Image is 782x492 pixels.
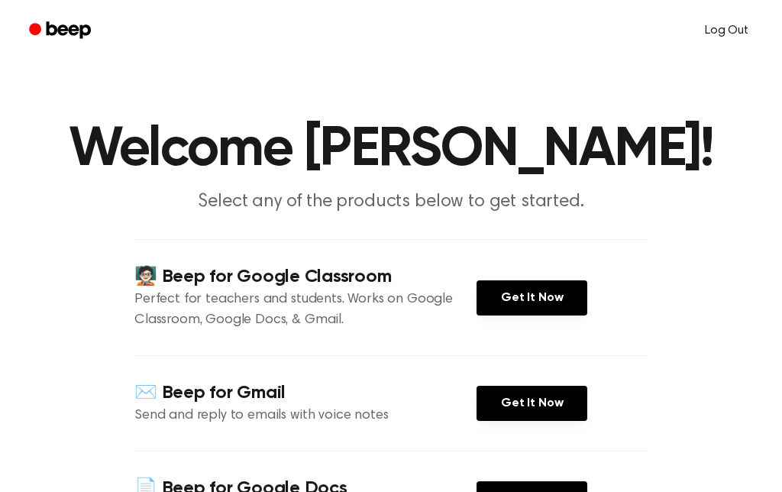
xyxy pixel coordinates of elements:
[18,16,105,46] a: Beep
[690,12,764,49] a: Log Out
[477,386,587,421] a: Get It Now
[134,264,477,290] h4: 🧑🏻‍🏫 Beep for Google Classroom
[98,189,684,215] p: Select any of the products below to get started.
[134,380,477,406] h4: ✉️ Beep for Gmail
[134,290,477,331] p: Perfect for teachers and students. Works on Google Classroom, Google Docs, & Gmail.
[134,406,477,426] p: Send and reply to emails with voice notes
[18,122,764,177] h1: Welcome [PERSON_NAME]!
[477,280,587,316] a: Get It Now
